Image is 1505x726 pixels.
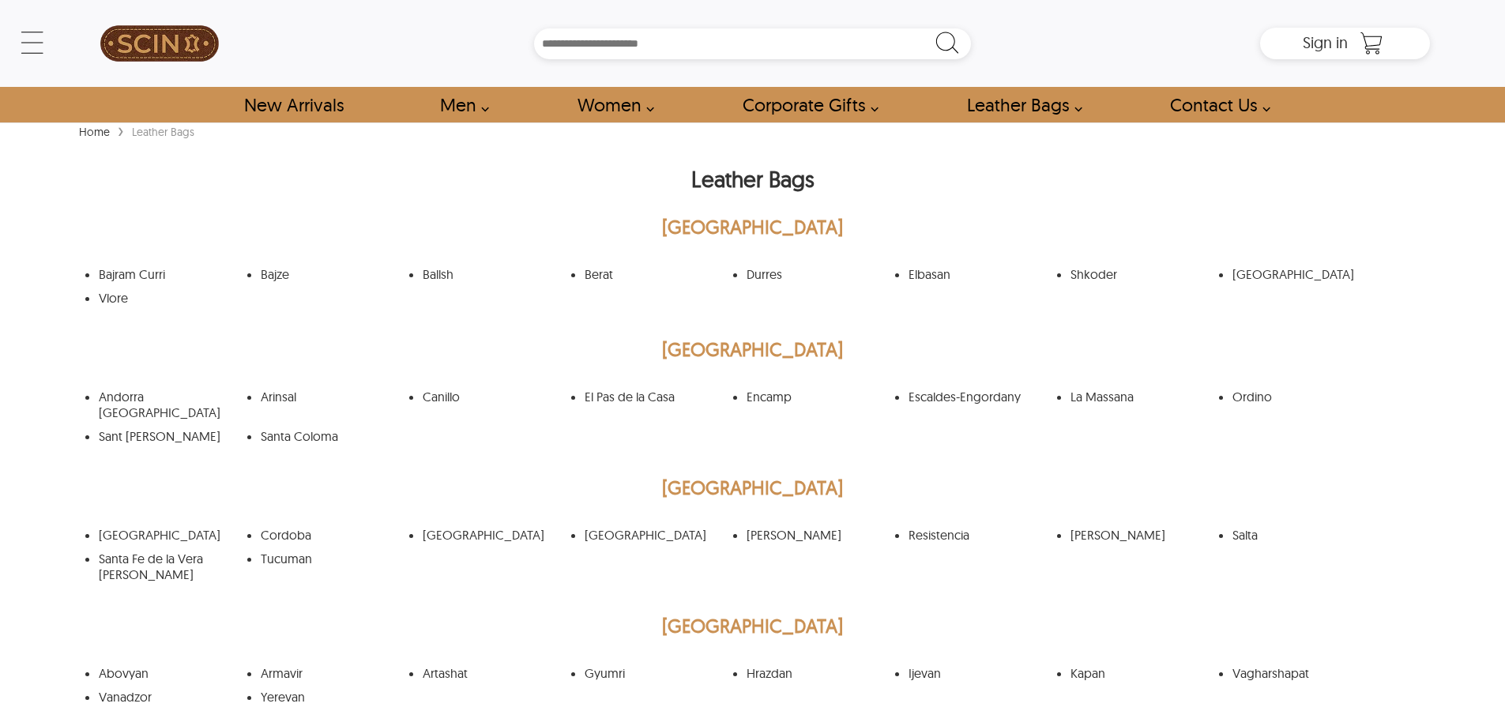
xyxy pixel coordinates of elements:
[1070,527,1165,543] a: [PERSON_NAME]
[1070,389,1134,404] a: La Massana
[75,472,1430,511] h2: [GEOGRAPHIC_DATA]
[75,8,244,79] a: SCIN
[1356,32,1387,55] a: Shopping Cart
[747,266,782,282] a: Durres
[1232,389,1272,404] a: Ordino
[747,389,792,404] a: Encamp
[75,211,1430,250] h2: [GEOGRAPHIC_DATA]
[909,389,1021,404] a: Escaldes-Engordany
[1070,266,1117,282] a: Shkoder
[585,266,613,282] a: Berat
[559,87,663,122] a: Shop Women Leather Jackets
[75,125,114,139] a: Home
[261,665,303,681] a: Armavir
[261,428,338,444] a: Santa Coloma
[585,389,675,404] a: El Pas de la Casa
[100,8,219,79] img: SCIN
[75,610,1430,649] h2: [GEOGRAPHIC_DATA]
[261,551,312,566] a: Tucuman
[1070,665,1105,681] a: Kapan
[724,87,887,122] a: Shop Leather Corporate Gifts
[128,124,198,140] div: Leather Bags
[423,665,468,681] a: Artashat
[1232,665,1309,681] a: Vagharshapat
[118,116,124,144] span: ›
[99,389,220,420] a: Andorra [GEOGRAPHIC_DATA]
[423,266,453,282] a: Ballsh
[261,266,289,282] a: Bajze
[1303,32,1348,52] span: Sign in
[747,665,792,681] a: Hrazdan
[99,290,128,306] a: Vlore
[909,266,950,282] a: Elbasan
[261,389,296,404] a: Arinsal
[75,156,1430,211] h1: Leather Bags
[423,389,460,404] a: Canillo
[949,87,1091,122] a: Shop Leather Bags
[422,87,498,122] a: shop men's leather jackets
[747,527,841,543] a: [PERSON_NAME]
[423,527,544,543] a: [GEOGRAPHIC_DATA]
[75,333,1430,373] h2: [GEOGRAPHIC_DATA]
[585,665,625,681] a: Gyumri
[99,266,165,282] a: Bajram Curri
[226,87,361,122] a: Shop New Arrivals
[1232,266,1354,282] a: [GEOGRAPHIC_DATA]
[261,689,305,705] a: Yerevan
[1232,527,1258,543] a: Salta
[585,527,706,543] a: [GEOGRAPHIC_DATA]
[99,551,203,582] a: Santa Fe de la Vera [PERSON_NAME]
[261,527,311,543] a: Cordoba
[1303,38,1348,51] a: Sign in
[909,527,969,543] a: Resistencia
[909,665,941,681] a: Ijevan
[99,689,152,705] a: Vanadzor
[1152,87,1279,122] a: contact-us
[99,428,220,444] a: Sant [PERSON_NAME]
[99,665,149,681] a: Abovyan
[99,527,220,543] a: [GEOGRAPHIC_DATA]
